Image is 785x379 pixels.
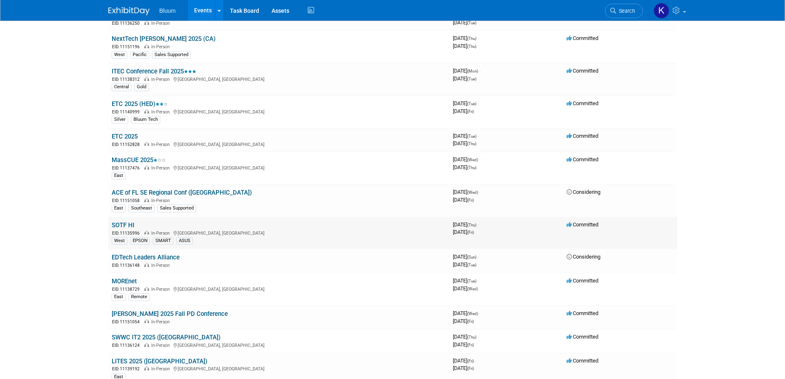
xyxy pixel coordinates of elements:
a: SWWC IT2 2025 ([GEOGRAPHIC_DATA]) [112,334,220,341]
a: ACE of FL SE Regional Conf ([GEOGRAPHIC_DATA]) [112,189,252,196]
span: [DATE] [453,254,479,260]
span: In-Person [151,109,172,115]
span: In-Person [151,319,172,325]
span: - [479,68,480,74]
span: [DATE] [453,189,480,195]
img: In-Person Event [144,287,149,291]
div: [GEOGRAPHIC_DATA], [GEOGRAPHIC_DATA] [112,285,446,292]
div: West [112,237,127,245]
img: In-Person Event [144,44,149,48]
span: [DATE] [453,318,474,324]
span: In-Person [151,142,172,147]
span: [DATE] [453,156,480,162]
span: EID: 11138312 [112,77,143,82]
span: EID: 11139192 [112,367,143,371]
span: [DATE] [453,35,479,41]
a: [PERSON_NAME] 2025 Fall PD Conference [112,310,228,318]
span: Committed [567,100,598,106]
span: (Sun) [467,255,476,259]
span: (Fri) [467,198,474,202]
span: [DATE] [453,43,476,49]
span: Committed [567,133,598,139]
span: [DATE] [453,140,476,146]
span: Considering [567,189,600,195]
a: ITEC Conference Fall 2025 [112,68,196,75]
span: EID: 11151054 [112,320,143,324]
span: (Wed) [467,287,478,291]
img: In-Person Event [144,142,149,146]
span: Committed [567,221,598,228]
span: - [478,100,479,106]
span: EID: 11136250 [112,21,143,26]
span: Committed [567,156,598,162]
div: [GEOGRAPHIC_DATA], [GEOGRAPHIC_DATA] [112,341,446,348]
div: East [112,293,126,301]
span: [DATE] [453,358,476,364]
div: [GEOGRAPHIC_DATA], [GEOGRAPHIC_DATA] [112,229,446,236]
span: (Fri) [467,359,474,363]
span: (Fri) [467,366,474,371]
div: [GEOGRAPHIC_DATA], [GEOGRAPHIC_DATA] [112,141,446,148]
span: Committed [567,68,598,74]
span: EID: 11137476 [112,166,143,170]
span: (Tue) [467,263,476,267]
span: (Thu) [467,165,476,170]
div: Silver [112,116,128,123]
span: In-Person [151,366,172,372]
span: - [478,334,479,340]
div: EPSON [130,237,150,245]
span: EID: 11152828 [112,142,143,147]
a: ETC 2025 [112,133,138,140]
a: SOTF HI [112,221,134,229]
img: ExhibitDay [108,7,150,15]
span: (Wed) [467,190,478,195]
div: [GEOGRAPHIC_DATA], [GEOGRAPHIC_DATA] [112,108,446,115]
span: Committed [567,278,598,284]
span: (Thu) [467,44,476,49]
img: In-Person Event [144,165,149,169]
img: In-Person Event [144,198,149,202]
span: [DATE] [453,164,476,170]
span: Considering [567,254,600,260]
span: - [478,133,479,139]
span: EID: 11138729 [112,287,143,292]
span: Committed [567,358,598,364]
img: In-Person Event [144,366,149,370]
a: EDTech Leaders Alliance [112,254,180,261]
span: [DATE] [453,229,474,235]
span: (Tue) [467,279,476,283]
span: EID: 11140999 [112,110,143,114]
span: - [479,310,480,316]
a: ETC 2025 (HED) [112,100,168,108]
span: [DATE] [453,365,474,371]
span: In-Person [151,263,172,268]
span: - [478,221,479,228]
div: Sales Supported [157,205,196,212]
span: EID: 11136148 [112,263,143,268]
div: Remote [129,293,150,301]
span: [DATE] [453,334,479,340]
span: [DATE] [453,310,480,316]
a: NextTech [PERSON_NAME] 2025 (CA) [112,35,216,42]
span: (Fri) [467,319,474,324]
span: [DATE] [453,100,479,106]
span: (Fri) [467,230,474,235]
span: (Tue) [467,101,476,106]
img: In-Person Event [144,263,149,267]
span: [DATE] [453,133,479,139]
img: Kellie Noller [654,3,669,19]
span: Search [616,8,635,14]
span: (Thu) [467,36,476,41]
span: (Thu) [467,141,476,146]
a: MOREnet [112,278,137,285]
div: Bluum Tech [131,116,160,123]
span: Bluum [159,7,176,14]
div: Central [112,83,131,91]
span: EID: 11151058 [112,198,143,203]
span: [DATE] [453,197,474,203]
img: In-Person Event [144,231,149,235]
span: [DATE] [453,108,474,114]
span: (Mon) [467,69,478,73]
div: East [112,172,126,179]
div: ASUS [176,237,193,245]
